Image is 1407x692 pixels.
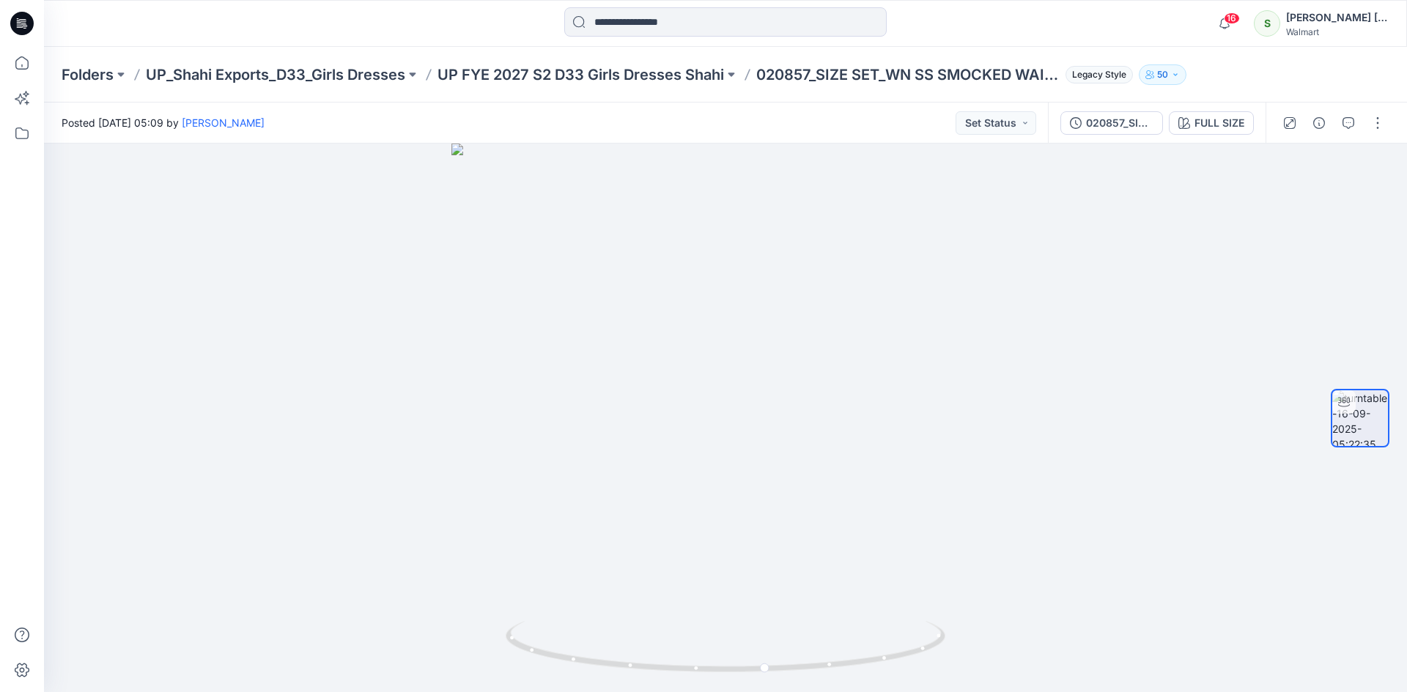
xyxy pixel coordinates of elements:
div: S​ [1254,10,1280,37]
div: 020857_SIZE SET_WN SS SMOCKED WAIST DR [1086,115,1153,131]
span: Posted [DATE] 05:09 by [62,115,265,130]
span: 16 [1224,12,1240,24]
button: 020857_SIZE SET_WN SS SMOCKED WAIST DR [1060,111,1163,135]
p: 50 [1157,67,1168,83]
p: 020857_SIZE SET_WN SS SMOCKED WAIST DR [756,64,1060,85]
a: [PERSON_NAME] [182,116,265,129]
button: FULL SIZE [1169,111,1254,135]
a: Folders [62,64,114,85]
a: UP_Shahi Exports_D33_Girls Dresses [146,64,405,85]
img: turntable-16-09-2025-05:22:35 [1332,390,1388,446]
span: Legacy Style [1066,66,1133,83]
div: FULL SIZE [1194,115,1244,131]
a: UP FYE 2027 S2 D33 Girls Dresses Shahi [437,64,724,85]
div: Walmart [1286,26,1389,37]
button: Legacy Style [1060,64,1133,85]
button: 50 [1139,64,1186,85]
button: Details [1307,111,1331,135]
div: [PERSON_NAME] ​[PERSON_NAME] [1286,9,1389,26]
